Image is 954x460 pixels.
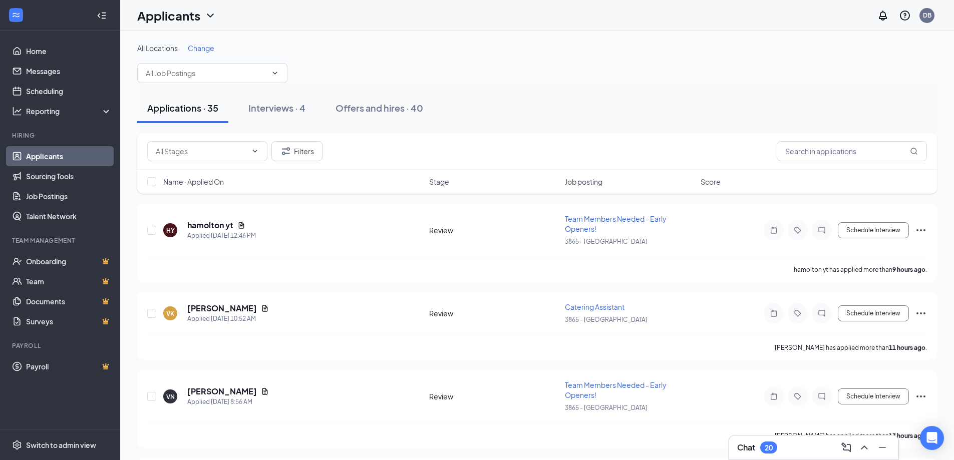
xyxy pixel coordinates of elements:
svg: Tag [792,226,804,234]
svg: Notifications [877,10,889,22]
button: Minimize [874,439,890,455]
div: Open Intercom Messenger [920,426,944,450]
svg: MagnifyingGlass [910,147,918,155]
svg: ChatInactive [816,226,828,234]
svg: ChevronDown [204,10,216,22]
h3: Chat [737,442,755,453]
div: Team Management [12,236,110,245]
span: 3865 - [GEOGRAPHIC_DATA] [565,404,648,411]
svg: Ellipses [915,307,927,319]
input: All Stages [156,146,247,157]
a: OnboardingCrown [26,251,112,271]
span: Team Members Needed - Early Openers! [565,380,667,399]
span: Job posting [565,177,602,187]
button: ComposeMessage [838,439,854,455]
div: VK [166,309,174,318]
svg: Note [768,309,780,317]
div: Interviews · 4 [248,102,305,114]
svg: Note [768,392,780,400]
span: Team Members Needed - Early Openers! [565,214,667,233]
svg: ChatInactive [816,392,828,400]
svg: Analysis [12,106,22,116]
div: Review [429,225,559,235]
input: Search in applications [777,141,927,161]
svg: Document [261,304,269,312]
a: TeamCrown [26,271,112,291]
a: Messages [26,61,112,81]
svg: Ellipses [915,224,927,236]
div: VN [166,392,175,401]
a: Talent Network [26,206,112,226]
svg: ChatInactive [816,309,828,317]
span: Name · Applied On [163,177,224,187]
div: Applications · 35 [147,102,218,114]
span: Change [188,44,214,53]
div: Reporting [26,106,112,116]
svg: ComposeMessage [840,441,852,453]
svg: Ellipses [915,390,927,402]
button: Schedule Interview [838,305,909,321]
p: hamolton yt has applied more than . [794,265,927,274]
svg: Document [261,387,269,395]
svg: Note [768,226,780,234]
div: Applied [DATE] 10:52 AM [187,314,269,324]
div: Offers and hires · 40 [336,102,423,114]
svg: Minimize [876,441,888,453]
div: Applied [DATE] 12:46 PM [187,231,256,241]
svg: Filter [280,145,292,157]
a: Applicants [26,146,112,166]
svg: ChevronDown [251,147,259,155]
p: [PERSON_NAME] has applied more than . [775,343,927,352]
svg: Settings [12,440,22,450]
svg: Collapse [97,11,107,21]
div: Payroll [12,341,110,350]
svg: ChevronUp [858,441,870,453]
input: All Job Postings [146,68,267,79]
svg: ChevronDown [271,69,279,77]
div: DB [923,11,931,20]
div: HY [166,226,175,235]
div: 20 [765,443,773,452]
a: PayrollCrown [26,356,112,376]
a: DocumentsCrown [26,291,112,311]
a: Scheduling [26,81,112,101]
div: Switch to admin view [26,440,96,450]
span: Stage [429,177,449,187]
div: Applied [DATE] 8:56 AM [187,397,269,407]
b: 9 hours ago [892,266,925,273]
svg: QuestionInfo [899,10,911,22]
p: [PERSON_NAME] has applied more than . [775,431,927,440]
div: Hiring [12,131,110,140]
span: 3865 - [GEOGRAPHIC_DATA] [565,316,648,323]
b: 13 hours ago [889,432,925,439]
svg: Tag [792,309,804,317]
h5: [PERSON_NAME] [187,303,257,314]
div: Review [429,391,559,401]
a: SurveysCrown [26,311,112,331]
span: Catering Assistant [565,302,624,311]
h1: Applicants [137,7,200,24]
button: Filter Filters [271,141,323,161]
svg: Tag [792,392,804,400]
svg: Document [237,221,245,229]
span: 3865 - [GEOGRAPHIC_DATA] [565,238,648,245]
a: Job Postings [26,186,112,206]
span: All Locations [137,44,178,53]
button: Schedule Interview [838,222,909,238]
div: Review [429,308,559,318]
button: Schedule Interview [838,388,909,404]
a: Sourcing Tools [26,166,112,186]
b: 11 hours ago [889,344,925,351]
button: ChevronUp [856,439,872,455]
h5: [PERSON_NAME] [187,386,257,397]
h5: hamolton yt [187,220,233,231]
svg: WorkstreamLogo [11,10,21,20]
a: Home [26,41,112,61]
span: Score [701,177,721,187]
